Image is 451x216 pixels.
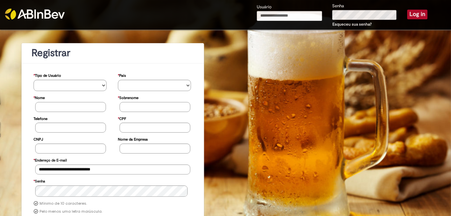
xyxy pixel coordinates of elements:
[118,92,138,102] label: Sobrenome
[332,3,344,9] label: Senha
[34,155,67,164] label: Endereço de E-mail
[40,201,87,206] label: Mínimo de 10 caracteres.
[34,176,45,185] label: Senha
[257,4,272,10] label: Usuário
[32,48,194,58] h1: Registrar
[40,209,102,214] label: Pelo menos uma letra maiúscula.
[118,134,148,144] label: Nome da Empresa
[34,113,47,123] label: Telefone
[34,92,45,102] label: Nome
[118,113,126,123] label: CPF
[407,10,427,19] button: Log in
[332,22,372,27] a: Esqueceu sua senha?
[34,70,61,80] label: Tipo de Usuário
[118,70,126,80] label: País
[34,134,43,144] label: CNPJ
[5,9,65,20] img: ABInbev-white.png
